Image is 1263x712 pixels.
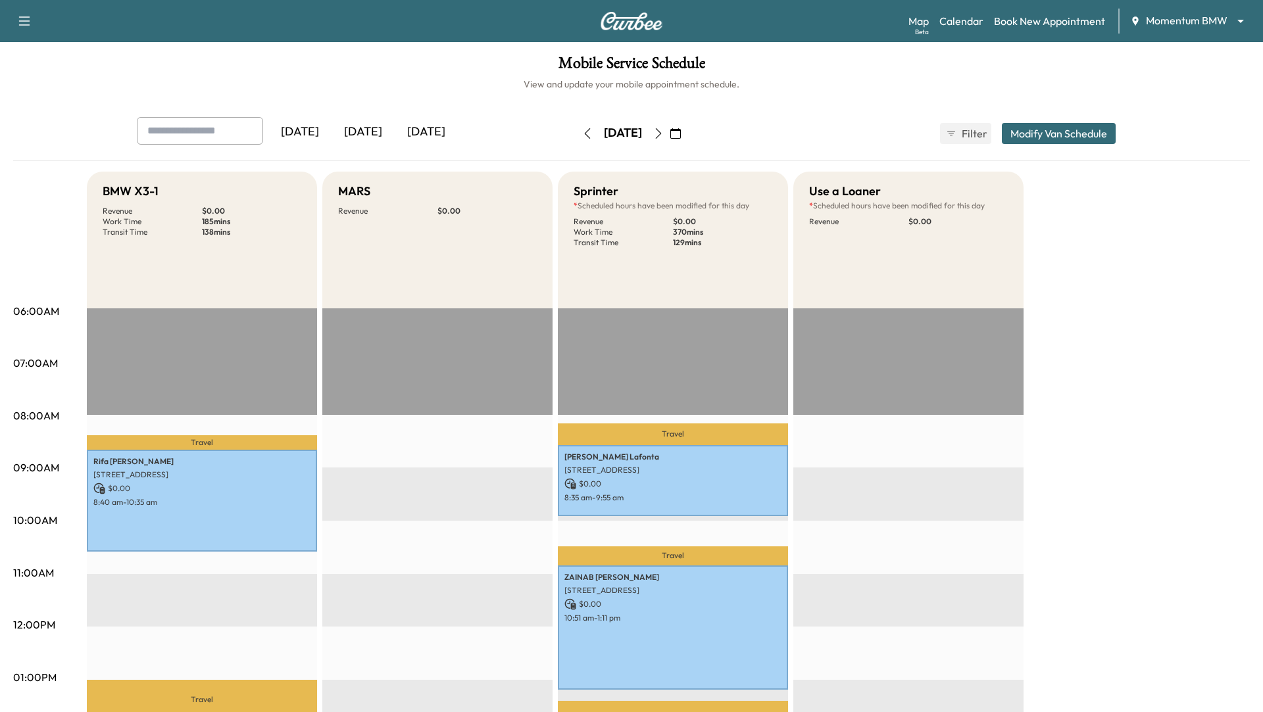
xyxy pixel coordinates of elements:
p: [STREET_ADDRESS] [93,469,310,480]
p: 11:00AM [13,565,54,581]
p: Rifa [PERSON_NAME] [93,456,310,467]
h1: Mobile Service Schedule [13,55,1250,78]
div: [DATE] [268,117,332,147]
p: Work Time [103,216,202,227]
button: Modify Van Schedule [1002,123,1116,144]
p: Transit Time [103,227,202,237]
h5: Sprinter [574,182,618,201]
p: Revenue [338,206,437,216]
h5: Use a Loaner [809,182,881,201]
p: 138 mins [202,227,301,237]
p: $ 0.00 [437,206,537,216]
p: 08:00AM [13,408,59,423]
p: [STREET_ADDRESS] [564,585,781,596]
p: $ 0.00 [908,216,1008,227]
button: Filter [940,123,991,144]
p: $ 0.00 [564,598,781,610]
p: $ 0.00 [93,483,310,494]
a: MapBeta [908,13,929,29]
div: [DATE] [332,117,395,147]
p: 07:00AM [13,355,58,371]
h5: MARS [338,182,370,201]
p: Travel [87,435,317,450]
div: [DATE] [395,117,458,147]
p: Work Time [574,227,673,237]
a: Book New Appointment [994,13,1105,29]
p: Transit Time [574,237,673,248]
p: $ 0.00 [564,478,781,490]
p: Travel [558,423,788,446]
h5: BMW X3-1 [103,182,159,201]
div: [DATE] [604,125,642,141]
p: 8:35 am - 9:55 am [564,492,781,503]
p: [STREET_ADDRESS] [564,465,781,475]
span: Momentum BMW [1146,13,1227,28]
p: 09:00AM [13,460,59,475]
span: Filter [962,126,985,141]
p: Travel [558,546,788,566]
p: 12:00PM [13,617,55,632]
img: Curbee Logo [600,12,663,30]
p: ZAINAB [PERSON_NAME] [564,572,781,582]
p: Revenue [809,216,908,227]
p: 06:00AM [13,303,59,319]
p: 129 mins [673,237,772,248]
p: 185 mins [202,216,301,227]
p: 8:40 am - 10:35 am [93,497,310,508]
p: $ 0.00 [202,206,301,216]
p: 10:00AM [13,512,57,528]
h6: View and update your mobile appointment schedule. [13,78,1250,91]
a: Calendar [939,13,983,29]
p: 10:51 am - 1:11 pm [564,613,781,623]
p: Scheduled hours have been modified for this day [809,201,1008,211]
p: [PERSON_NAME] Lafonta [564,452,781,462]
p: Scheduled hours have been modified for this day [574,201,772,211]
p: $ 0.00 [673,216,772,227]
p: Revenue [574,216,673,227]
p: 01:00PM [13,669,57,685]
p: 370 mins [673,227,772,237]
div: Beta [915,27,929,37]
p: Revenue [103,206,202,216]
